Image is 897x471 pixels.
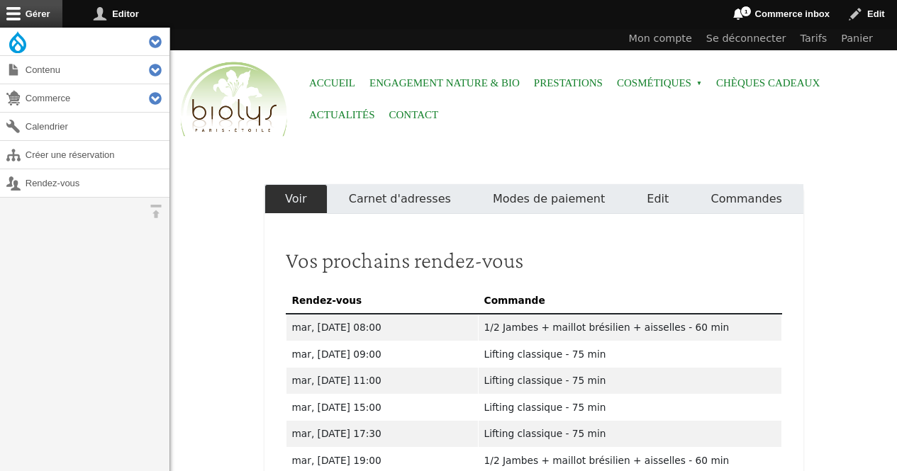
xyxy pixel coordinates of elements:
[177,59,291,140] img: Accueil
[369,67,520,99] a: Engagement Nature & Bio
[264,184,803,214] nav: Onglets
[699,28,793,50] a: Se déconnecter
[292,428,381,439] time: mar, [DATE] 17:30
[534,67,603,99] a: Prestations
[328,184,472,214] a: Carnet d'adresses
[622,28,699,50] a: Mon compte
[626,184,690,214] a: Edit
[309,67,355,99] a: Accueil
[472,184,625,214] a: Modes de paiement
[142,198,169,225] button: Orientation horizontale
[478,394,781,421] td: Lifting classique - 75 min
[286,287,478,314] th: Rendez-vous
[793,28,835,50] a: Tarifs
[478,341,781,368] td: Lifting classique - 75 min
[170,28,897,149] header: Entête du site
[478,421,781,448] td: Lifting classique - 75 min
[389,99,439,131] a: Contact
[309,99,375,131] a: Actualités
[617,67,702,99] span: Cosmétiques
[292,455,381,466] time: mar, [DATE] 19:00
[286,246,782,273] h2: Vos prochains rendez-vous
[478,314,781,341] td: 1/2 Jambes + maillot brésilien + aisselles - 60 min
[478,368,781,395] td: Lifting classique - 75 min
[292,375,381,386] time: mar, [DATE] 11:00
[716,67,820,99] a: Chèques cadeaux
[478,287,781,314] th: Commande
[696,81,702,86] span: »
[292,402,381,413] time: mar, [DATE] 15:00
[264,184,328,214] a: Voir
[690,184,803,214] a: Commandes
[292,348,381,360] time: mar, [DATE] 09:00
[292,322,381,333] time: mar, [DATE] 08:00
[834,28,880,50] a: Panier
[740,6,752,17] span: 1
